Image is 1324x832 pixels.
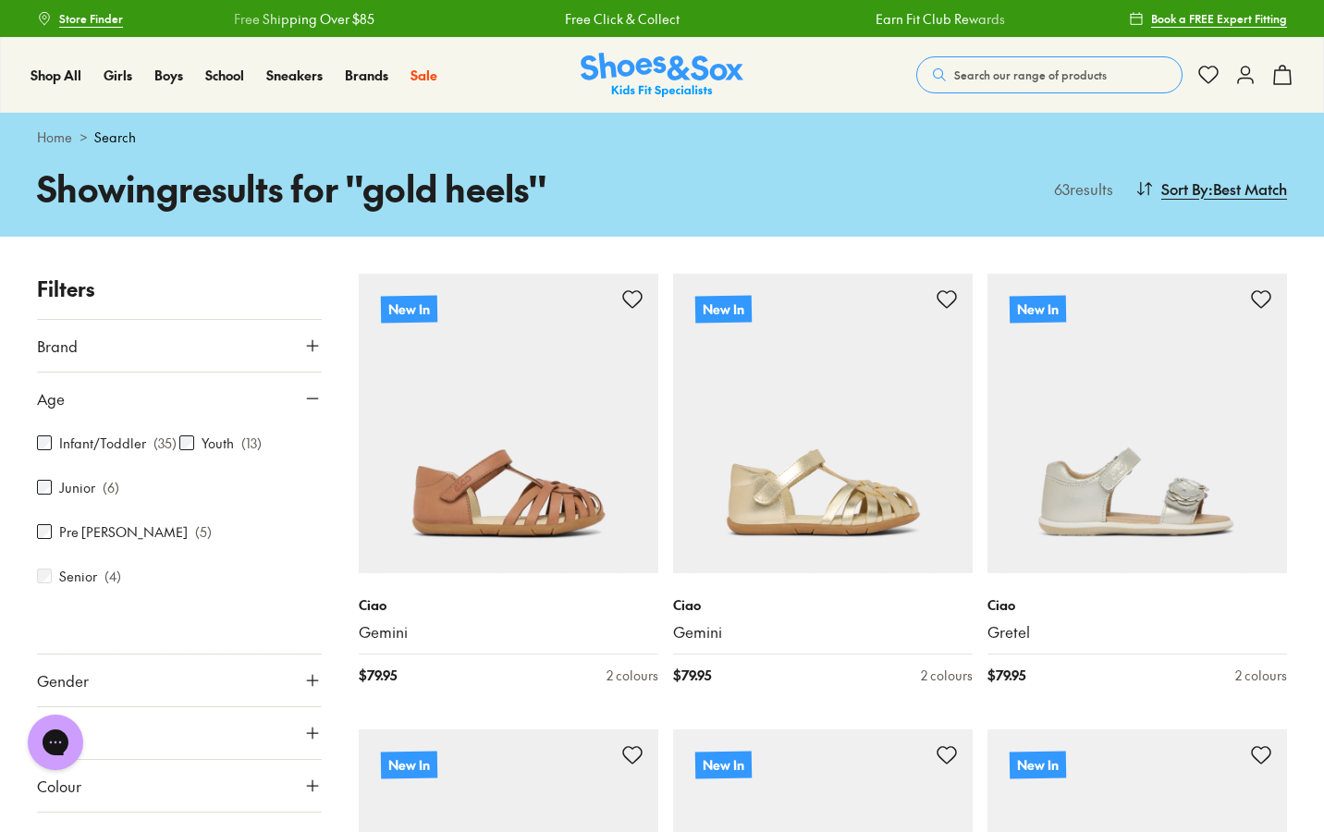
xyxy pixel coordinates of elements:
[411,66,437,85] a: Sale
[37,162,662,214] h1: Showing results for " gold heels "
[607,666,658,685] div: 2 colours
[381,295,437,323] p: New In
[241,434,262,453] p: ( 13 )
[673,595,973,615] p: Ciao
[37,373,322,424] button: Age
[266,66,323,84] span: Sneakers
[31,66,81,85] a: Shop All
[104,66,132,85] a: Girls
[37,2,123,35] a: Store Finder
[359,595,658,615] p: Ciao
[37,775,81,797] span: Colour
[411,66,437,84] span: Sale
[231,9,372,29] a: Free Shipping Over $85
[1135,168,1287,209] button: Sort By:Best Match
[37,387,65,410] span: Age
[921,666,973,685] div: 2 colours
[581,53,743,98] a: Shoes & Sox
[987,595,1287,615] p: Ciao
[37,128,72,147] a: Home
[673,622,973,642] a: Gemini
[59,522,188,542] label: Pre [PERSON_NAME]
[104,66,132,84] span: Girls
[695,751,752,778] p: New In
[37,335,78,357] span: Brand
[195,522,212,542] p: ( 5 )
[205,66,244,85] a: School
[1010,295,1066,323] p: New In
[673,274,973,573] a: New In
[37,669,89,691] span: Gender
[37,320,322,372] button: Brand
[381,751,437,778] p: New In
[673,666,711,685] span: $ 79.95
[1208,177,1287,200] span: : Best Match
[37,274,322,304] p: Filters
[37,760,322,812] button: Colour
[987,622,1287,642] a: Gretel
[266,66,323,85] a: Sneakers
[202,434,234,453] label: Youth
[1235,666,1287,685] div: 2 colours
[59,567,97,586] label: Senior
[359,622,658,642] a: Gemini
[59,434,146,453] label: Infant/Toddler
[987,666,1025,685] span: $ 79.95
[104,567,121,586] p: ( 4 )
[103,478,119,497] p: ( 6 )
[562,9,677,29] a: Free Click & Collect
[31,66,81,84] span: Shop All
[59,10,123,27] span: Store Finder
[359,666,397,685] span: $ 79.95
[954,67,1107,83] span: Search our range of products
[37,707,322,759] button: Style
[59,478,95,497] label: Junior
[37,655,322,706] button: Gender
[37,128,1287,147] div: >
[345,66,388,85] a: Brands
[359,274,658,573] a: New In
[153,434,177,453] p: ( 35 )
[18,708,92,777] iframe: Gorgias live chat messenger
[94,128,136,147] span: Search
[345,66,388,84] span: Brands
[1047,177,1113,200] p: 63 results
[1129,2,1287,35] a: Book a FREE Expert Fitting
[205,66,244,84] span: School
[1161,177,1208,200] span: Sort By
[987,274,1287,573] a: New In
[695,295,752,323] p: New In
[154,66,183,84] span: Boys
[1010,751,1066,778] p: New In
[873,9,1002,29] a: Earn Fit Club Rewards
[581,53,743,98] img: SNS_Logo_Responsive.svg
[916,56,1183,93] button: Search our range of products
[1151,10,1287,27] span: Book a FREE Expert Fitting
[154,66,183,85] a: Boys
